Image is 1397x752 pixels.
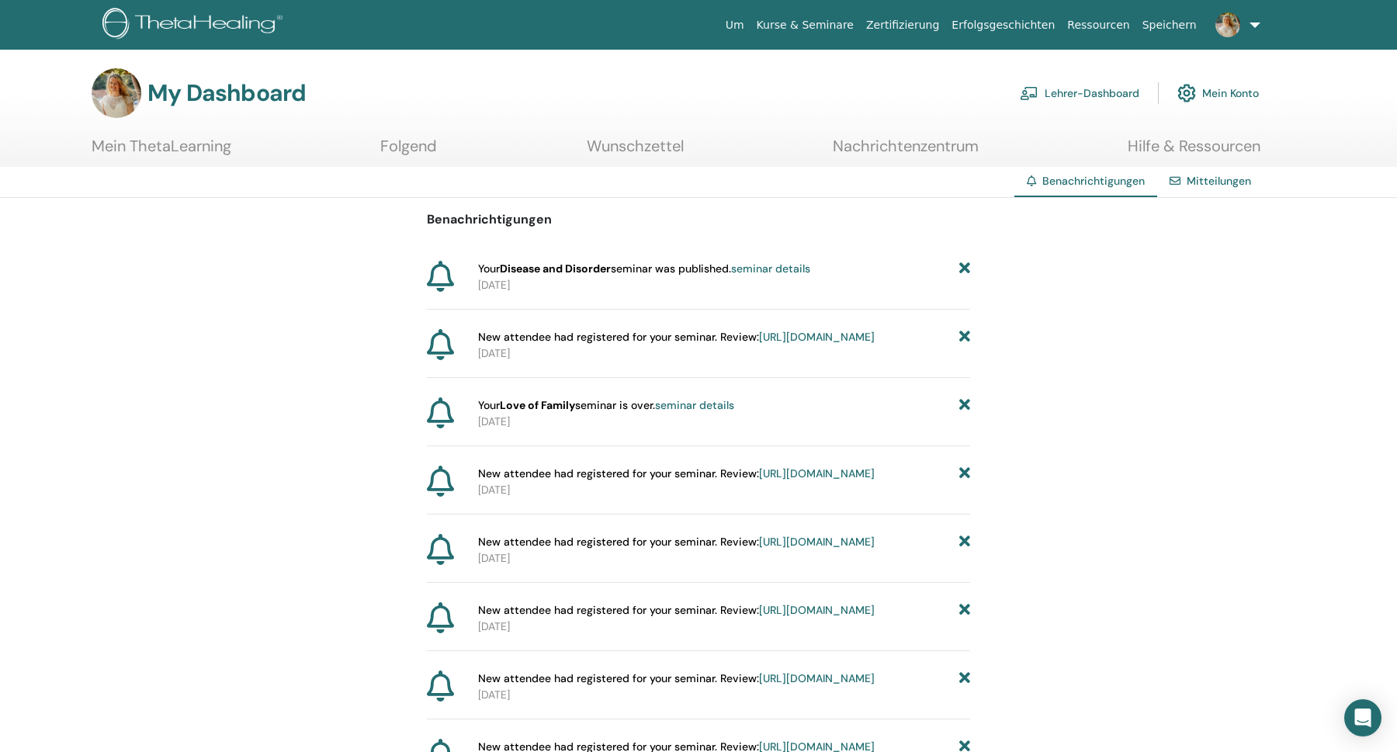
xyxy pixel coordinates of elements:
[759,466,875,480] a: [URL][DOMAIN_NAME]
[1215,12,1240,37] img: default.jpg
[478,261,810,277] span: Your seminar was published.
[478,619,970,635] p: [DATE]
[1042,174,1145,188] span: Benachrichtigungen
[478,482,970,498] p: [DATE]
[1177,80,1196,106] img: cog.svg
[1128,137,1260,167] a: Hilfe & Ressourcen
[587,137,684,167] a: Wunschzettel
[719,11,750,40] a: Um
[500,262,611,276] strong: Disease and Disorder
[478,534,875,550] span: New attendee had registered for your seminar. Review:
[478,671,875,687] span: New attendee had registered for your seminar. Review:
[102,8,288,43] img: logo.png
[731,262,810,276] a: seminar details
[1020,86,1038,100] img: chalkboard-teacher.svg
[92,68,141,118] img: default.jpg
[500,398,575,412] strong: Love of Family
[92,137,231,167] a: Mein ThetaLearning
[759,535,875,549] a: [URL][DOMAIN_NAME]
[478,687,970,703] p: [DATE]
[1020,76,1139,110] a: Lehrer-Dashboard
[833,137,979,167] a: Nachrichtenzentrum
[945,11,1061,40] a: Erfolgsgeschichten
[380,137,437,167] a: Folgend
[478,345,970,362] p: [DATE]
[750,11,860,40] a: Kurse & Seminare
[478,466,875,482] span: New attendee had registered for your seminar. Review:
[478,397,734,414] span: Your seminar is over.
[1187,174,1251,188] a: Mitteilungen
[1061,11,1135,40] a: Ressourcen
[478,277,970,293] p: [DATE]
[1344,699,1381,736] div: Open Intercom Messenger
[759,603,875,617] a: [URL][DOMAIN_NAME]
[759,330,875,344] a: [URL][DOMAIN_NAME]
[478,414,970,430] p: [DATE]
[1136,11,1203,40] a: Speichern
[860,11,945,40] a: Zertifizierung
[478,550,970,567] p: [DATE]
[478,329,875,345] span: New attendee had registered for your seminar. Review:
[655,398,734,412] a: seminar details
[427,210,970,229] p: Benachrichtigungen
[1177,76,1259,110] a: Mein Konto
[759,671,875,685] a: [URL][DOMAIN_NAME]
[478,602,875,619] span: New attendee had registered for your seminar. Review:
[147,79,306,107] h3: My Dashboard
